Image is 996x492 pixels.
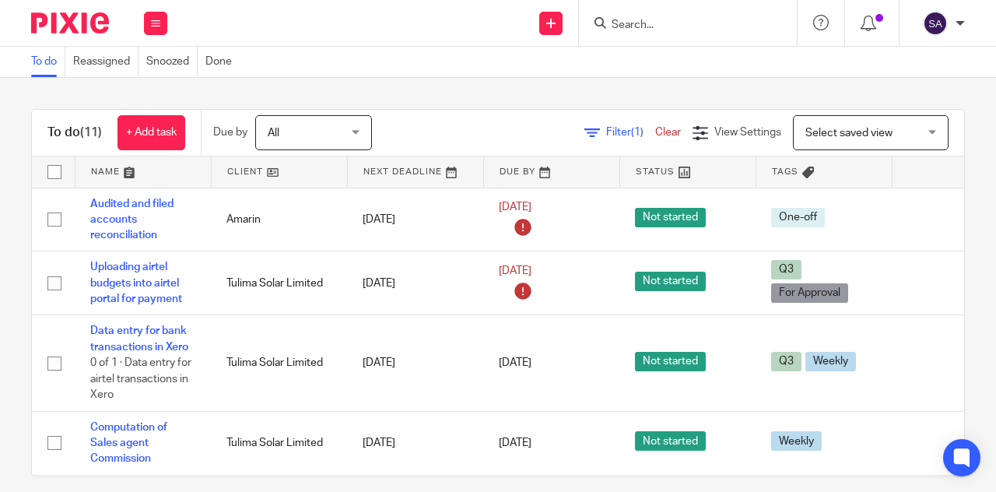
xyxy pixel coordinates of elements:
span: 0 of 1 · Data entry for airtel transactions in Xero [90,357,191,400]
a: Audited and filed accounts reconciliation [90,199,174,241]
span: View Settings [714,127,781,138]
span: Not started [635,431,706,451]
td: [DATE] [347,188,483,251]
span: Select saved view [805,128,893,139]
a: Done [205,47,240,77]
td: [DATE] [347,251,483,315]
td: Tulima Solar Limited [211,251,347,315]
a: Uploading airtel budgets into airtel portal for payment [90,262,182,304]
td: [DATE] [347,411,483,475]
span: Not started [635,352,706,371]
span: Not started [635,272,706,291]
a: Snoozed [146,47,198,77]
input: Search [610,19,750,33]
a: To do [31,47,65,77]
span: Q3 [771,260,801,279]
a: Computation of Sales agent Commission [90,422,167,465]
span: Weekly [805,352,856,371]
a: Data entry for bank transactions in Xero [90,325,188,352]
span: [DATE] [499,438,531,448]
img: Pixie [31,12,109,33]
td: [DATE] [347,315,483,411]
span: Q3 [771,352,801,371]
span: (1) [631,127,644,138]
span: One-off [771,208,825,227]
span: (11) [80,126,102,139]
td: Tulima Solar Limited [211,315,347,411]
img: svg%3E [923,11,948,36]
span: Filter [606,127,655,138]
td: Amarin [211,188,347,251]
a: Reassigned [73,47,139,77]
span: [DATE] [499,265,531,276]
span: Tags [772,167,798,176]
td: Tulima Solar Limited [211,411,347,475]
span: [DATE] [499,357,531,368]
p: Due by [213,125,247,140]
span: All [268,128,279,139]
a: + Add task [117,115,185,150]
span: [DATE] [499,202,531,213]
span: Weekly [771,431,822,451]
span: Not started [635,208,706,227]
a: Clear [655,127,681,138]
h1: To do [47,125,102,141]
span: For Approval [771,283,848,303]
